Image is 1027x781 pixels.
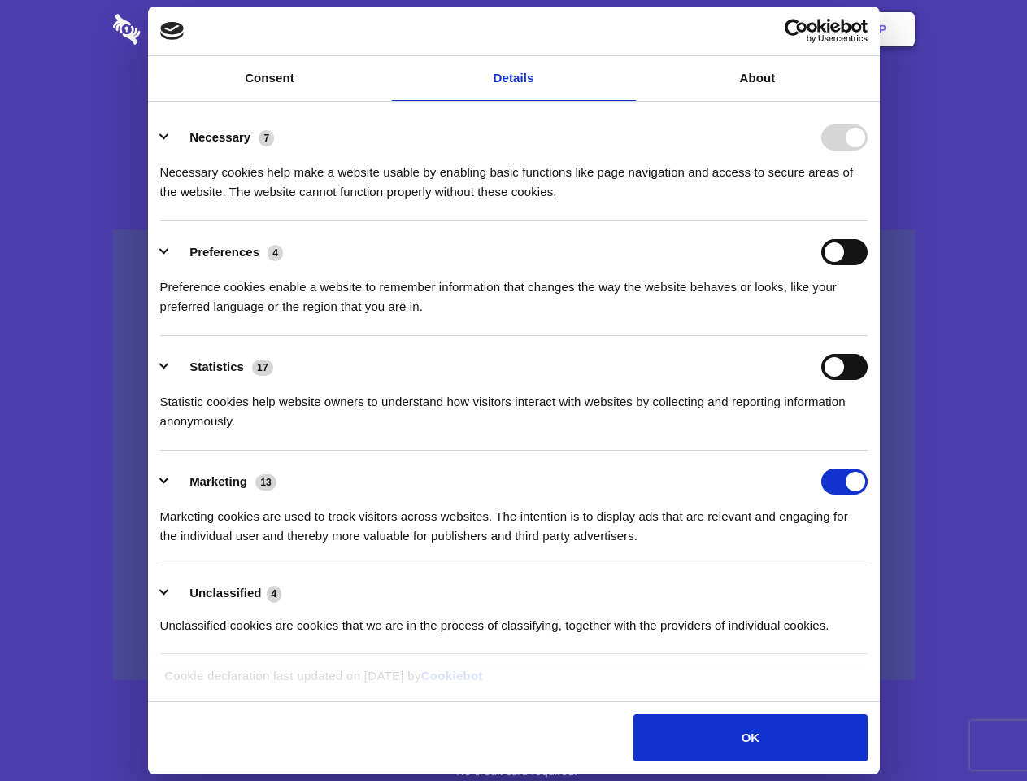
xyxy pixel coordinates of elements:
button: Marketing (13) [160,469,287,495]
button: Preferences (4) [160,239,294,265]
div: Marketing cookies are used to track visitors across websites. The intention is to display ads tha... [160,495,868,546]
div: Preference cookies enable a website to remember information that changes the way the website beha... [160,265,868,316]
a: Wistia video thumbnail [113,229,915,681]
a: Usercentrics Cookiebot - opens in a new window [725,19,868,43]
a: Login [738,4,808,55]
img: logo [160,22,185,40]
div: Necessary cookies help make a website usable by enabling basic functions like page navigation and... [160,151,868,202]
label: Necessary [189,130,250,144]
h1: Eliminate Slack Data Loss. [113,73,915,132]
h4: Auto-redaction of sensitive data, encrypted data sharing and self-destructing private chats. Shar... [113,148,915,202]
img: logo-wordmark-white-trans-d4663122ce5f474addd5e946df7df03e33cb6a1c49d2221995e7729f52c070b2.svg [113,14,252,45]
iframe: Drift Widget Chat Controller [946,700,1007,761]
a: Cookiebot [421,669,483,683]
label: Marketing [189,474,247,488]
button: Necessary (7) [160,124,285,151]
div: Cookie declaration last updated on [DATE] by [152,666,875,698]
a: Consent [148,56,392,101]
a: About [636,56,880,101]
div: Statistic cookies help website owners to understand how visitors interact with websites by collec... [160,380,868,431]
span: 13 [255,474,276,491]
span: 17 [252,360,273,376]
div: Unclassified cookies are cookies that we are in the process of classifying, together with the pro... [160,604,868,635]
a: Pricing [477,4,548,55]
a: Contact [659,4,734,55]
button: Statistics (17) [160,354,284,380]
span: 4 [268,245,283,261]
button: Unclassified (4) [160,583,292,604]
a: Details [392,56,636,101]
label: Statistics [189,360,244,373]
span: 7 [259,130,274,146]
label: Preferences [189,245,259,259]
span: 4 [267,586,282,602]
button: OK [633,714,867,761]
